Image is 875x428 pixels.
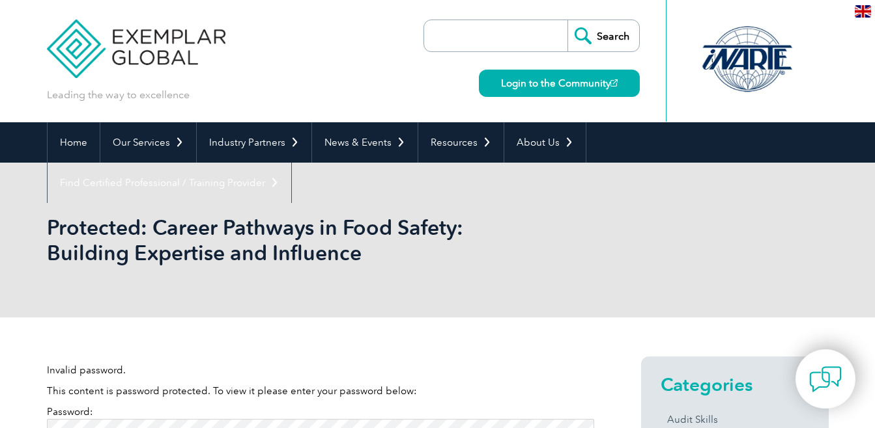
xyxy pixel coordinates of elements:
[312,122,418,163] a: News & Events
[855,5,871,18] img: en
[567,20,639,51] input: Search
[504,122,586,163] a: About Us
[100,122,196,163] a: Our Services
[661,374,809,395] h2: Categories
[610,79,618,87] img: open_square.png
[197,122,311,163] a: Industry Partners
[47,215,547,265] h1: Protected: Career Pathways in Food Safety: Building Expertise and Influence
[47,363,594,377] p: Invalid password.
[479,70,640,97] a: Login to the Community
[47,384,594,398] p: This content is password protected. To view it please enter your password below:
[418,122,504,163] a: Resources
[809,363,842,395] img: contact-chat.png
[47,88,190,102] p: Leading the way to excellence
[48,163,291,203] a: Find Certified Professional / Training Provider
[48,122,100,163] a: Home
